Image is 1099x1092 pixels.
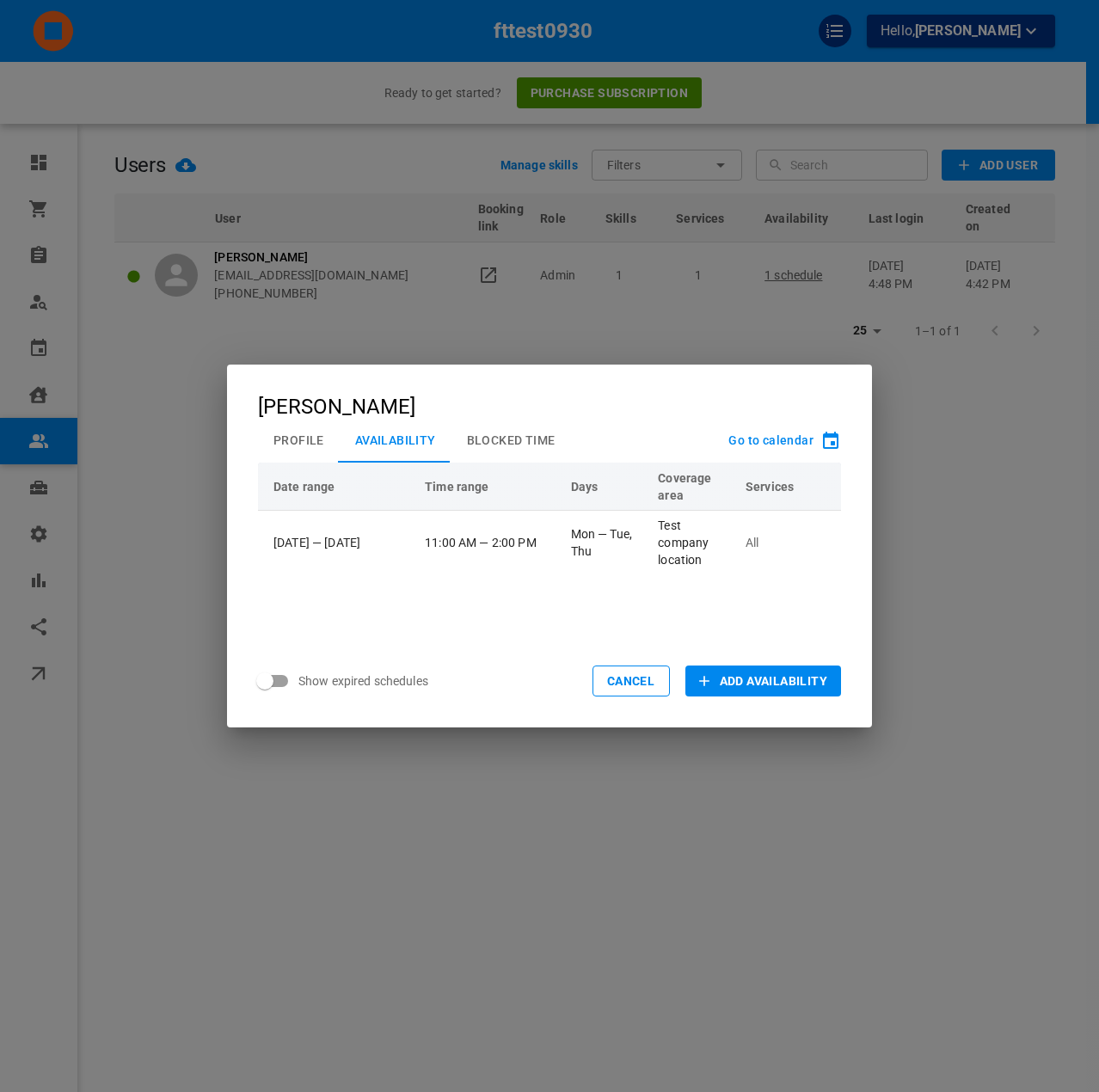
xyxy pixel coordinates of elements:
button: Blocked Time [451,418,571,463]
td: 11:00 AM — 2:00 PM [417,511,563,575]
th: Days [563,463,651,511]
td: Mon — Tue, Thu [563,511,651,575]
span: Go to calendar [728,433,814,447]
button: Add Availability [685,666,841,696]
span: Show expired schedules [298,672,428,690]
button: Cancel [592,666,670,696]
th: Time range [417,463,563,511]
button: Availability [340,418,451,463]
button: Go to calendar [728,434,841,446]
th: Date range [258,463,417,511]
div: [PERSON_NAME] [258,396,415,418]
span: Add Availability [720,672,827,690]
div: [DATE] — [DATE] [273,534,409,551]
td: Test company location [650,511,738,575]
p: All [746,534,826,551]
th: Services [738,463,841,511]
button: Profile [258,418,340,463]
th: Coverage area [650,463,738,511]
